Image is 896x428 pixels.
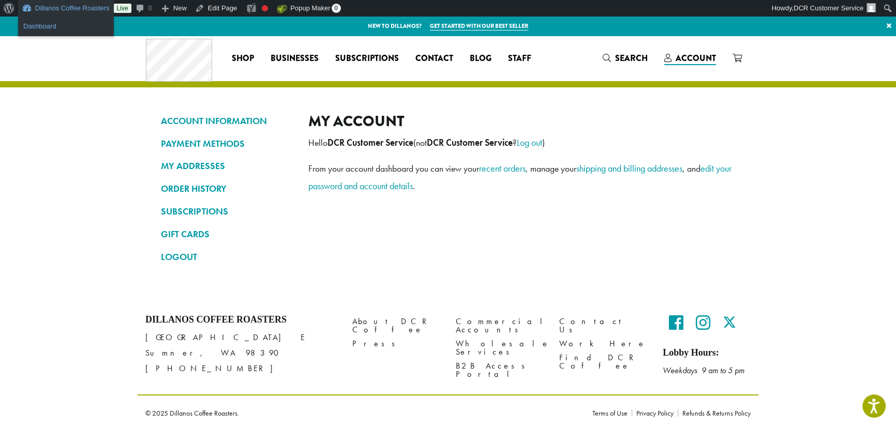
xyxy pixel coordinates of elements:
span: Blog [469,52,491,65]
a: Dashboard [18,20,114,33]
span: Subscriptions [335,52,398,65]
a: GIFT CARDS [161,225,293,243]
a: B2B Access Portal [456,359,544,381]
p: © 2025 Dillanos Coffee Roasters. [145,409,577,417]
span: DCR Customer Service [794,4,863,12]
p: [GEOGRAPHIC_DATA] E Sumner, WA 98390 [PHONE_NUMBER] [145,330,337,376]
nav: Account pages [161,112,293,274]
a: Shop [223,50,262,67]
a: recent orders [479,162,526,174]
a: Live [114,4,131,13]
p: From your account dashboard you can view your , manage your , and . [308,160,735,195]
a: Wholesale Services [456,337,544,359]
h2: My account [308,112,735,130]
div: Focus keyphrase not set [262,5,268,11]
a: Log out [517,136,542,148]
h4: Dillanos Coffee Roasters [145,314,337,326]
a: About DCR Coffee [352,314,440,337]
span: Businesses [270,52,318,65]
span: Account [676,52,716,64]
a: Terms of Use [592,409,632,417]
span: Staff [507,52,531,65]
a: SUBSCRIPTIONS [161,203,293,220]
a: ORDER HISTORY [161,180,293,197]
a: Find DCR Coffee [559,351,647,373]
a: Get started with our best seller [430,22,528,30]
a: Refunds & Returns Policy [678,409,751,417]
a: Work Here [559,337,647,351]
a: Privacy Policy [632,409,678,417]
a: Staff [499,50,539,67]
span: Contact [415,52,453,65]
a: LOGOUT [161,248,293,266]
span: Search [615,52,648,64]
em: Weekdays 9 am to 5 pm [663,365,744,376]
a: PAYMENT METHODS [161,135,293,152]
a: Contact Us [559,314,647,337]
h5: Lobby Hours: [663,347,751,359]
a: × [882,17,896,35]
p: Hello (not ? ) [308,134,735,151]
a: Commercial Accounts [456,314,544,337]
strong: DCR Customer Service [327,137,413,148]
strong: DCR Customer Service [427,137,513,148]
a: Search [594,50,656,67]
a: shipping and billing addresses [576,162,682,174]
a: ACCOUNT INFORMATION [161,112,293,130]
ul: Dillanos Coffee Roasters [18,17,114,36]
span: Shop [231,52,253,65]
span: 0 [332,4,341,13]
a: MY ADDRESSES [161,157,293,175]
a: Press [352,337,440,351]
